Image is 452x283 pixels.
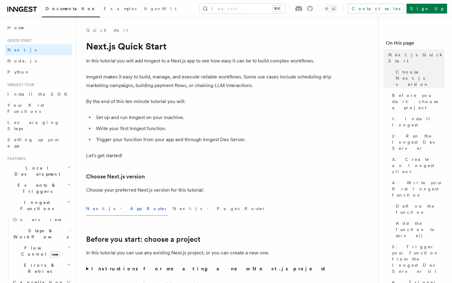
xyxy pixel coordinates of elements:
[393,66,445,90] a: Choose Next.js version
[86,151,332,160] p: Let's get started!
[144,6,176,11] span: AgentKit
[5,134,72,151] a: Setting up your app
[13,217,77,222] span: Overview
[5,55,72,66] a: Node.js
[392,180,445,198] span: 4. Write your first Inngest function
[5,38,32,43] span: Quick start
[5,180,72,197] button: Events & Triggers
[5,44,72,55] a: Next.js
[396,203,445,215] span: Define the function
[392,156,445,175] span: 3. Create an Inngest client
[86,235,200,244] a: Before you start: choose a project
[86,265,332,273] summary: Instructions for creating a new Next.js project
[94,113,332,122] li: Set up and run Inngest on your machine.
[11,214,72,225] a: Overview
[7,120,59,131] span: Leveraging Steps
[11,225,72,242] button: Steps & Workflows
[7,58,37,63] span: Node.js
[11,245,68,257] span: Flow Control
[86,57,332,65] p: In this tutorial you will add Inngest to a Next.js app to see how easy it can be to build complex...
[406,4,447,14] a: Sign Up
[86,97,332,106] p: By the end of this ten-minute tutorial you will:
[5,117,72,134] a: Leveraging Steps
[5,100,72,117] a: Your first Functions
[390,241,445,277] a: 5. Trigger your function from the Inngest Dev Server UI
[5,199,66,212] span: Inngest Functions
[5,82,34,87] span: Inngest tour
[86,41,332,52] h1: Next.js Quick Start
[5,197,72,214] button: Inngest Functions
[50,251,60,258] span: new
[390,154,445,177] a: 3. Create an Inngest client
[11,228,69,240] span: Steps & Workflows
[392,133,445,151] span: 2. Run the Inngest Dev Server
[393,201,445,218] a: Define the function
[5,165,67,177] span: Local Development
[86,202,168,216] button: Next.js - App Router
[7,137,60,148] span: Setting up your app
[390,177,445,201] a: 4. Write your first Inngest function
[5,182,67,194] span: Events & Triggers
[5,156,26,161] span: Features
[86,172,145,181] a: Choose Next.js version
[7,47,37,52] span: Next.js
[5,22,72,33] a: Home
[173,202,266,216] button: Next.js - Pages Router
[323,5,338,12] button: Toggle dark mode
[86,27,128,33] a: Quick start
[390,113,445,130] a: 1. Install Inngest
[86,186,332,194] p: Choose your preferred Next.js version for this tutorial:
[86,73,332,90] p: Inngest makes it easy to build, manage, and execute reliable workflows. Some use cases include sc...
[200,4,285,14] button: Search...⌘K
[273,6,281,12] kbd: ⌘K
[11,260,72,277] button: Errors & Retries
[386,39,445,49] h4: On this page
[11,262,67,274] span: Errors & Retries
[5,162,72,180] button: Local Development
[86,249,332,257] p: In this tutorial you can use any existing Next.js project, or you can create a new one.
[5,66,72,78] a: Python
[100,2,140,17] a: Examples
[390,90,445,113] a: Before you start: choose a project
[386,49,445,66] a: Next.js Quick Start
[46,6,96,11] span: Documentation
[7,70,30,74] span: Python
[94,135,332,144] li: Trigger your function from your app and through Inngest Dev Server.
[396,69,445,87] span: Choose Next.js version
[392,244,445,274] span: 5. Trigger your function from the Inngest Dev Server UI
[392,116,445,128] span: 1. Install Inngest
[7,25,25,31] span: Home
[348,4,404,14] a: Contact sales
[11,242,72,260] button: Flow Controlnew
[7,103,44,114] span: Your first Functions
[390,130,445,154] a: 2. Run the Inngest Dev Server
[94,124,332,133] li: Write your first Inngest function.
[91,266,328,272] strong: Instructions for creating a new Next.js project
[392,92,445,111] span: Before you start: choose a project
[393,218,445,241] a: Add the function to serve()
[140,2,180,17] a: AgentKit
[396,220,445,239] span: Add the function to serve()
[7,92,71,97] span: Install the SDK
[5,89,72,100] a: Install the SDK
[42,2,100,17] a: Documentation
[388,52,445,64] span: Next.js Quick Start
[104,6,137,11] span: Examples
